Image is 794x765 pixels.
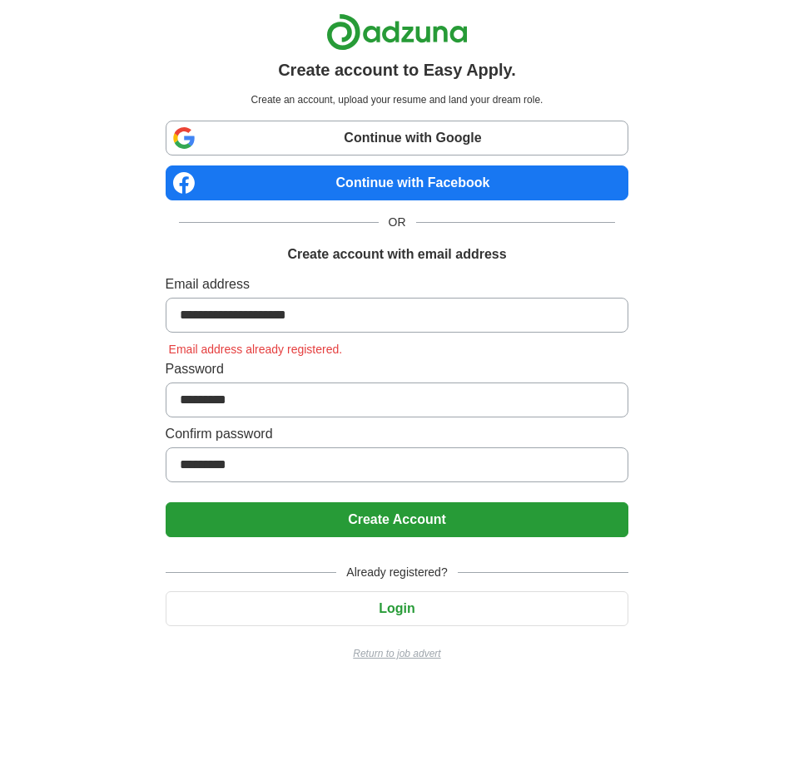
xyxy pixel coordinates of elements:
label: Confirm password [166,424,629,444]
a: Return to job advert [166,646,629,661]
span: Already registered? [336,564,457,581]
h1: Create account to Easy Apply. [278,57,516,82]
span: OR [379,214,416,231]
label: Password [166,359,629,379]
a: Continue with Google [166,121,629,155]
a: Login [166,601,629,615]
img: Adzuna logo [326,13,468,51]
span: Email address already registered. [166,343,346,356]
h1: Create account with email address [287,244,506,264]
button: Create Account [166,502,629,537]
a: Continue with Facebook [166,165,629,200]
p: Create an account, upload your resume and land your dream role. [169,92,626,107]
label: Email address [166,274,629,294]
button: Login [166,591,629,626]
